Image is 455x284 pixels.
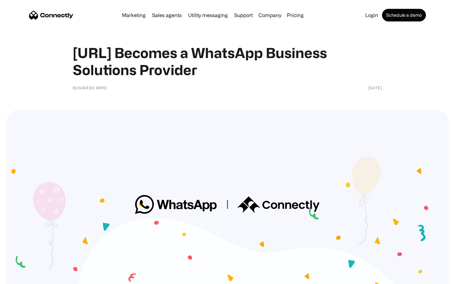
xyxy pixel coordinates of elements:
a: Schedule a demo [382,9,426,21]
div: Business Wire [73,85,107,91]
a: Sales agents [149,13,184,18]
div: Company [258,11,281,20]
div: [DATE] [368,85,382,91]
a: Pricing [284,13,306,18]
a: Login [363,13,381,18]
aside: Language selected: English [6,273,38,282]
h1: [URL] Becomes a WhatsApp Business Solutions Provider [73,44,382,78]
a: Utility messaging [185,13,230,18]
ul: Language list [13,273,38,282]
a: Marketing [119,13,148,18]
a: Support [232,13,255,18]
